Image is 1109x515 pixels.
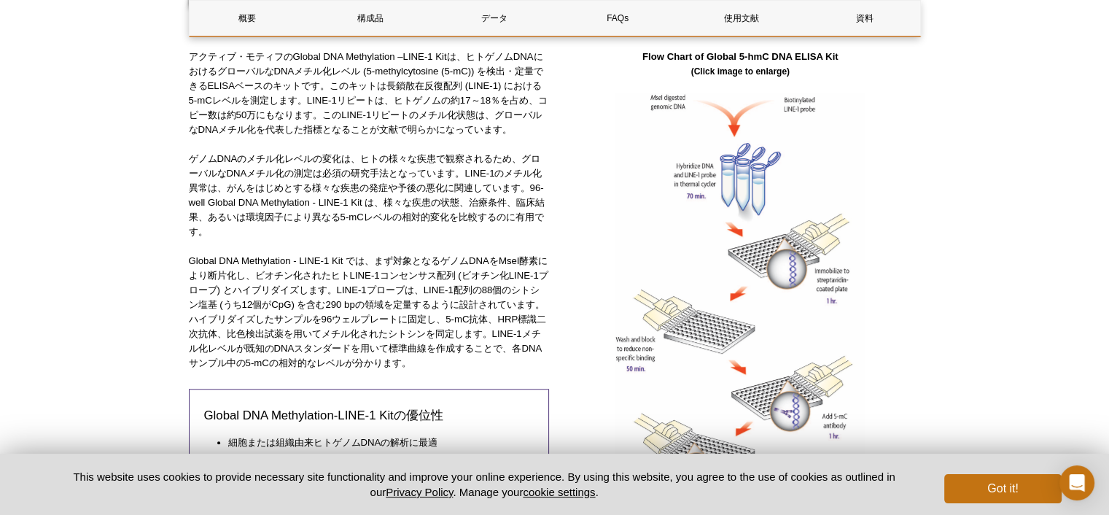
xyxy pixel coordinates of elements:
strong: Flow Chart of Global 5-hmC DNA ELISA Kit [642,51,838,77]
p: ゲノムDNAのメチル化レベルの変化は、ヒトの様々な疾患で観察されるため、グローバルなDNAメチル化の測定は必須の研究手法となっています。LINE-1のメチル化異常は、がんをはじめとする様々な疾患... [189,152,550,239]
a: FAQs [559,1,675,36]
button: cookie settings [523,486,595,498]
li: 細胞または組織由来ヒトゲノムDNAの解析に最適 [228,435,520,450]
div: Open Intercom Messenger [1059,465,1094,500]
button: Got it! [944,474,1061,503]
p: This website uses cookies to provide necessary site functionality and improve your online experie... [48,469,921,500]
a: 構成品 [313,1,429,36]
span: (Click image to enlarge) [691,66,790,77]
a: 使用文献 [683,1,799,36]
h3: Global DNA Methylation-LINE-1 Kitの優位性 [204,407,534,425]
li: わずか0.5%のメチル化も検出可能な高感度 [228,452,520,467]
a: データ [436,1,552,36]
p: アクティブ・モティフのGlobal DNA Methylation –LINE-1 Kitは、ヒトゲノムDNAにおけるグローバルなDNAメチル化レベル (5-methylcytosine (5-... [189,50,550,137]
p: Global DNA Methylation - LINE-1 Kit では、まず対象となるゲノムDNAをMseI酵素により断片化し、ビオチン化されたヒトLINE-1コンセンサス配列 (ビオチン... [189,254,550,371]
a: Privacy Policy [386,486,453,498]
a: 概要 [190,1,306,36]
a: 資料 [806,1,922,36]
